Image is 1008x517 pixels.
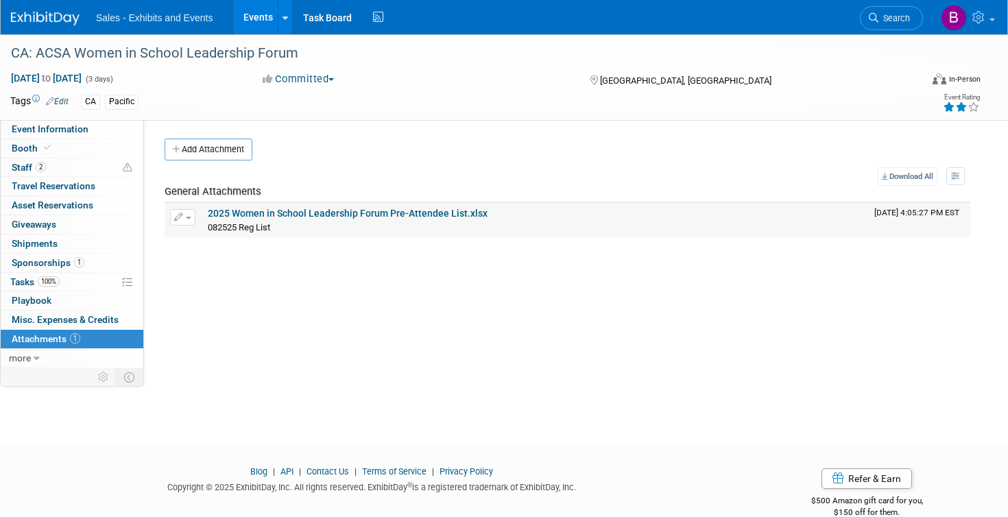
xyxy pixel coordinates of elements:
span: 100% [38,276,60,287]
span: Potential Scheduling Conflict -- at least one attendee is tagged in another overlapping event. [123,162,132,174]
span: [DATE] [DATE] [10,72,82,84]
a: Misc. Expenses & Credits [1,311,143,329]
span: [GEOGRAPHIC_DATA], [GEOGRAPHIC_DATA] [600,75,771,86]
div: CA: ACSA Women in School Leadership Forum [6,41,898,66]
span: Attachments [12,333,80,344]
span: 082525 Reg List [208,222,270,232]
button: Add Attachment [165,139,252,160]
span: | [351,466,360,477]
a: Edit [46,97,69,106]
span: Tasks [10,276,60,287]
sup: ® [407,481,412,489]
img: Format-Inperson.png [933,73,946,84]
a: more [1,349,143,368]
a: Download All [878,167,937,186]
span: General Attachments [165,185,261,197]
span: Staff [12,162,46,173]
span: Playbook [12,295,51,306]
span: 1 [70,333,80,344]
a: 2025 Women in School Leadership Forum Pre-Attendee List.xlsx [208,208,488,219]
span: Upload Timestamp [874,208,959,217]
a: Giveaways [1,215,143,234]
div: Event Format [836,71,981,92]
a: Playbook [1,291,143,310]
span: to [40,73,53,84]
span: Travel Reservations [12,180,95,191]
a: Asset Reservations [1,196,143,215]
span: Misc. Expenses & Credits [12,314,119,325]
a: Staff2 [1,158,143,177]
td: Tags [10,94,69,110]
a: Attachments1 [1,330,143,348]
a: Event Information [1,120,143,139]
span: Booth [12,143,53,154]
a: Shipments [1,235,143,253]
a: Tasks100% [1,273,143,291]
span: | [296,466,304,477]
div: Event Rating [943,94,980,101]
span: Giveaways [12,219,56,230]
a: Blog [250,466,267,477]
a: Terms of Service [362,466,427,477]
a: Sponsorships1 [1,254,143,272]
span: | [269,466,278,477]
img: Bellah Nelson [941,5,967,31]
div: Copyright © 2025 ExhibitDay, Inc. All rights reserved. ExhibitDay is a registered trademark of Ex... [10,478,733,494]
div: In-Person [948,74,981,84]
span: 2 [36,162,46,172]
a: Booth [1,139,143,158]
span: Sponsorships [12,257,84,268]
img: ExhibitDay [11,12,80,25]
button: Committed [258,72,339,86]
div: CA [81,95,100,109]
span: Shipments [12,238,58,249]
span: Event Information [12,123,88,134]
span: Search [878,13,910,23]
span: Asset Reservations [12,200,93,211]
a: API [280,466,293,477]
i: Booth reservation complete [44,144,51,152]
a: Contact Us [307,466,349,477]
span: more [9,352,31,363]
span: | [429,466,437,477]
a: Refer & Earn [821,468,912,489]
td: Upload Timestamp [869,203,970,237]
a: Search [860,6,923,30]
span: (3 days) [84,75,113,84]
div: Pacific [105,95,139,109]
a: Privacy Policy [440,466,493,477]
span: 1 [74,257,84,267]
td: Toggle Event Tabs [116,368,144,386]
td: Personalize Event Tab Strip [92,368,116,386]
span: Sales - Exhibits and Events [96,12,213,23]
a: Travel Reservations [1,177,143,195]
